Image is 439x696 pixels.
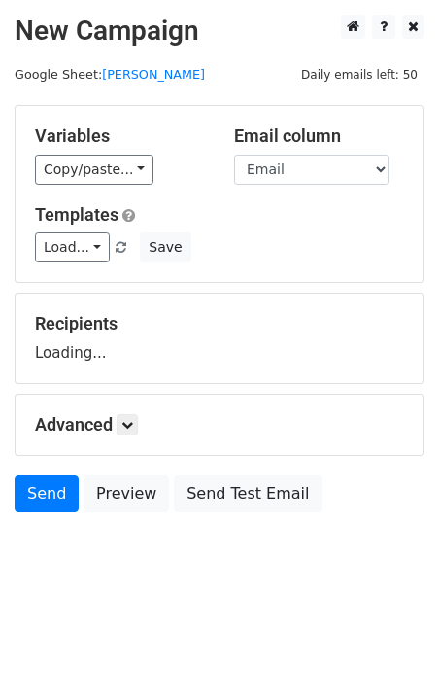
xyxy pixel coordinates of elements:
[15,67,205,82] small: Google Sheet:
[294,64,424,86] span: Daily emails left: 50
[234,125,404,147] h5: Email column
[35,313,404,334] h5: Recipients
[15,15,424,48] h2: New Campaign
[174,475,321,512] a: Send Test Email
[294,67,424,82] a: Daily emails left: 50
[84,475,169,512] a: Preview
[35,204,118,225] a: Templates
[35,232,110,262] a: Load...
[35,414,404,435] h5: Advanced
[35,155,153,185] a: Copy/paste...
[35,125,205,147] h5: Variables
[35,313,404,364] div: Loading...
[15,475,79,512] a: Send
[102,67,205,82] a: [PERSON_NAME]
[140,232,190,262] button: Save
